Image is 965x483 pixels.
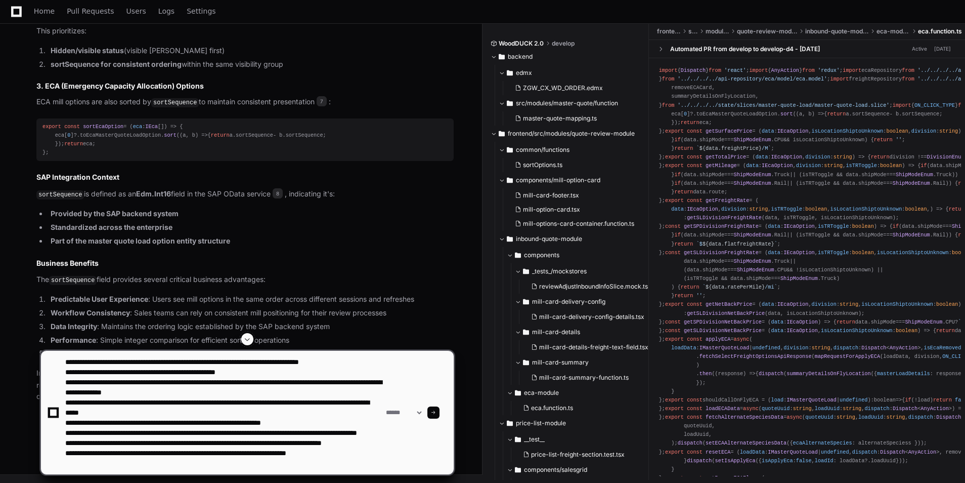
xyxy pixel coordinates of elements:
[36,81,454,91] h3: 3. ECA (Emergency Capacity Allocation) Options
[674,293,693,299] span: return
[706,163,737,169] span: getMileage
[774,137,783,143] span: CPU
[805,206,827,212] span: boolean
[36,25,454,37] p: This prioritizes:
[236,132,273,138] span: sortSequence
[756,154,852,160] span: : , :
[516,176,600,184] span: components/mill-option-card
[36,96,454,108] p: ECA mill options are also sorted by to maintain consistent presentation :
[674,241,693,247] span: return
[665,319,681,325] span: const
[812,302,837,308] span: division
[145,124,158,130] span: IEca
[771,154,803,160] span: IEcaOption
[51,236,230,245] strong: Part of the master quote load option entity structure
[678,76,827,82] span: '../../../../api-repository/eca/model/eca.model'
[893,180,930,186] span: ShipModeEnum
[659,67,678,73] span: import
[499,128,505,140] svg: Directory
[48,45,454,57] li: (visible [PERSON_NAME] first)
[762,128,958,134] span: : , : , :
[777,302,809,308] span: IEcaOption
[36,258,454,268] h2: Business Benefits
[918,27,962,35] span: eca.function.ts
[665,197,684,204] span: export
[780,111,793,117] span: sort
[516,146,569,154] span: common/functions
[508,53,533,61] span: backend
[699,137,724,143] span: shipMode
[721,206,746,212] span: division
[187,8,215,14] span: Settings
[768,223,874,229] span: : , :
[523,206,580,214] span: mill-option-card.tsx
[524,251,559,259] span: components
[507,144,513,156] svg: Directory
[158,8,174,14] span: Logs
[927,154,964,160] span: DivisionEnum
[830,206,902,212] span: isLocationShiptoUnknown
[511,81,635,95] button: ZGW_CX_WD_ORDER.edmx
[674,180,680,186] span: if
[734,180,771,186] span: ShipModeEnum
[771,328,783,334] span: data
[786,319,818,325] span: IEcaOption
[774,258,790,264] span: Truck
[671,206,684,212] span: data
[876,27,910,35] span: eca-module
[515,324,654,340] button: mill-card-details
[552,39,575,48] span: develop
[51,295,148,303] strong: Predictable User Experience
[939,128,958,134] span: string
[511,111,635,126] button: master-quote-mapping.ts
[133,124,164,130] span: : []
[796,163,821,169] span: division
[126,8,146,14] span: Users
[852,223,874,229] span: boolean
[746,163,902,169] span: : , : , :
[786,328,818,334] span: IEcaOption
[36,188,454,200] p: is defined as an field in the SAP OData service , indicating it's:
[670,45,820,53] div: Automated PR from develop to develop-d4 - [DATE]
[523,265,529,277] svg: Directory
[687,197,703,204] span: const
[317,96,327,106] span: 7
[662,102,675,108] span: from
[523,114,597,123] span: master-quote-mapping.ts
[499,142,649,158] button: common/functions
[516,69,532,77] span: edmx
[703,284,777,290] span: ` /mi`
[491,126,641,142] button: frontend/src/modules/quote-review-module
[734,232,771,238] span: ShipModeEnum
[36,190,84,199] code: sortSequence
[917,223,942,229] span: shipMode
[902,67,914,73] span: from
[491,49,641,65] button: backend
[818,223,849,229] span: isTRToggle
[734,137,771,143] span: ShipModeEnum
[696,145,771,151] span: ` /M`
[523,161,562,169] span: sortOptions.ts
[893,232,930,238] span: ShipModeEnum
[532,328,580,336] span: mill-card-details
[665,128,684,134] span: export
[699,180,724,186] span: shipMode
[896,328,917,334] span: boolean
[511,158,643,172] button: sortOptions.ts
[749,67,768,73] span: import
[768,223,780,229] span: data
[51,60,182,68] strong: sortSequence for consistent ordering
[678,102,890,108] span: '../../../../state/slices/master-quote-load/master-quote-load.slice'
[805,154,830,160] span: division
[774,232,787,238] span: Rail
[905,206,927,212] span: boolean
[64,141,83,147] span: return
[805,27,868,35] span: inbound-quote-module
[762,302,958,308] span: : , : , :
[893,102,911,108] span: import
[687,163,703,169] span: const
[539,313,644,321] span: mill-card-delivery-config-details.tsx
[507,97,513,109] svg: Directory
[818,67,840,73] span: 'redux'
[768,250,780,256] span: data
